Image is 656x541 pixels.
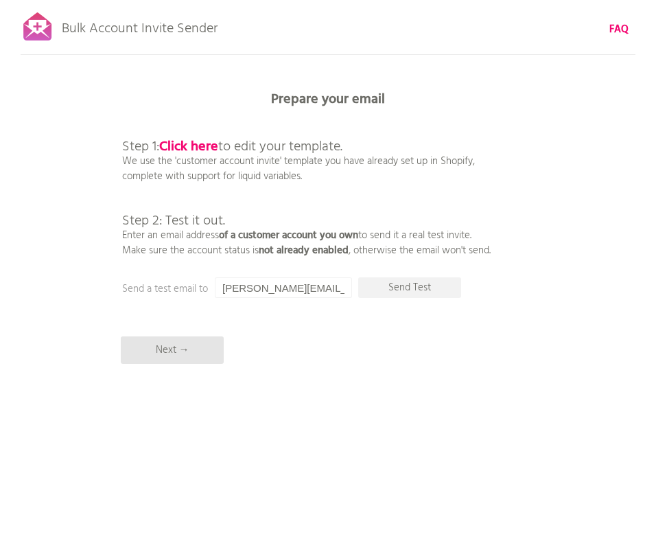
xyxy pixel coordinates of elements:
p: Bulk Account Invite Sender [62,8,218,43]
a: Click here [159,136,218,158]
b: not already enabled [259,242,349,259]
p: We use the 'customer account invite' template you have already set up in Shopify, complete with s... [122,110,491,258]
b: of a customer account you own [219,227,358,244]
p: Send Test [358,277,461,298]
span: Step 2: Test it out. [122,210,225,232]
p: Next → [121,336,224,364]
p: Send a test email to [122,281,397,297]
b: FAQ [609,21,629,38]
b: Prepare your email [271,89,385,111]
a: FAQ [609,22,629,37]
span: Step 1: to edit your template. [122,136,342,158]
